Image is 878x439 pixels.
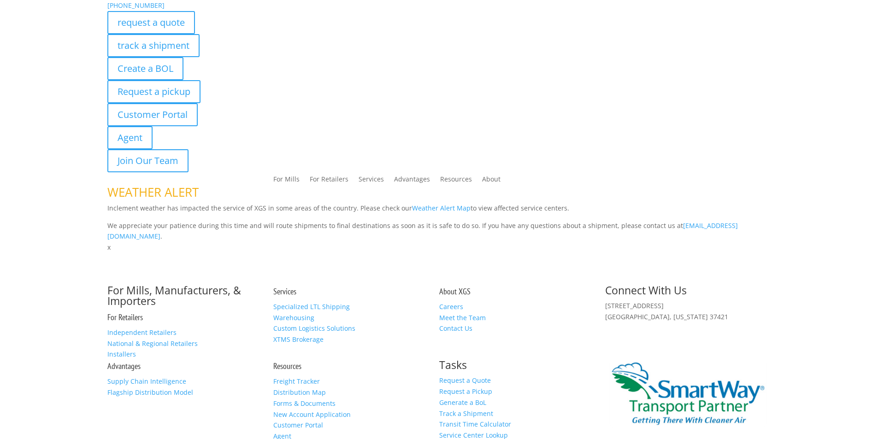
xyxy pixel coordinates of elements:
[273,399,336,408] a: Forms & Documents
[107,361,141,371] a: Advantages
[107,34,200,57] a: track a shipment
[107,80,200,103] a: Request a pickup
[107,220,771,242] p: We appreciate your patience during this time and will route shipments to final destinations as so...
[273,313,314,322] a: Warehousing
[107,328,177,337] a: Independent Retailers
[107,350,136,358] a: Installers
[273,286,296,297] a: Services
[273,361,301,371] a: Resources
[107,339,198,348] a: National & Regional Retailers
[439,360,605,375] h2: Tasks
[439,420,511,428] a: Transit Time Calculator
[107,184,199,200] span: WEATHER ALERT
[273,176,300,186] a: For Mills
[107,1,165,10] a: [PHONE_NUMBER]
[394,176,430,186] a: Advantages
[439,313,486,322] a: Meet the Team
[107,126,153,149] a: Agent
[605,285,771,300] h2: Connect With Us
[273,388,326,397] a: Distribution Map
[273,335,324,344] a: XTMS Brokerage
[107,103,198,126] a: Customer Portal
[310,176,348,186] a: For Retailers
[359,176,384,186] a: Services
[107,149,189,172] a: Join Our Team
[605,300,771,322] p: [STREET_ADDRESS] [GEOGRAPHIC_DATA], [US_STATE] 37421
[107,57,183,80] a: Create a BOL
[482,176,501,186] a: About
[439,409,493,418] a: Track a Shipment
[412,204,471,212] a: Weather Alert Map
[273,410,351,419] a: New Account Application
[107,283,241,308] a: For Mills, Manufacturers, & Importers
[107,203,771,220] p: Inclement weather has impacted the service of XGS in some areas of the country. Please check our ...
[605,360,771,427] img: Smartway_Logo
[273,377,320,386] a: Freight Tracker
[107,312,143,322] a: For Retailers
[439,286,471,297] a: About XGS
[439,387,492,396] a: Request a Pickup
[605,322,614,331] img: group-6
[107,377,186,386] a: Supply Chain Intelligence
[273,324,355,333] a: Custom Logistics Solutions
[273,302,350,311] a: Specialized LTL Shipping
[439,302,463,311] a: Careers
[273,421,323,429] a: Customer Portal
[440,176,472,186] a: Resources
[107,271,771,282] p: Complete the form below and a member of our team will be in touch within 24 hours.
[107,388,193,397] a: Flagship Distribution Model
[107,253,771,271] h1: Contact Us
[107,11,195,34] a: request a quote
[439,398,486,407] a: Generate a BoL
[439,376,491,385] a: Request a Quote
[107,242,771,253] p: x
[439,324,472,333] a: Contact Us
